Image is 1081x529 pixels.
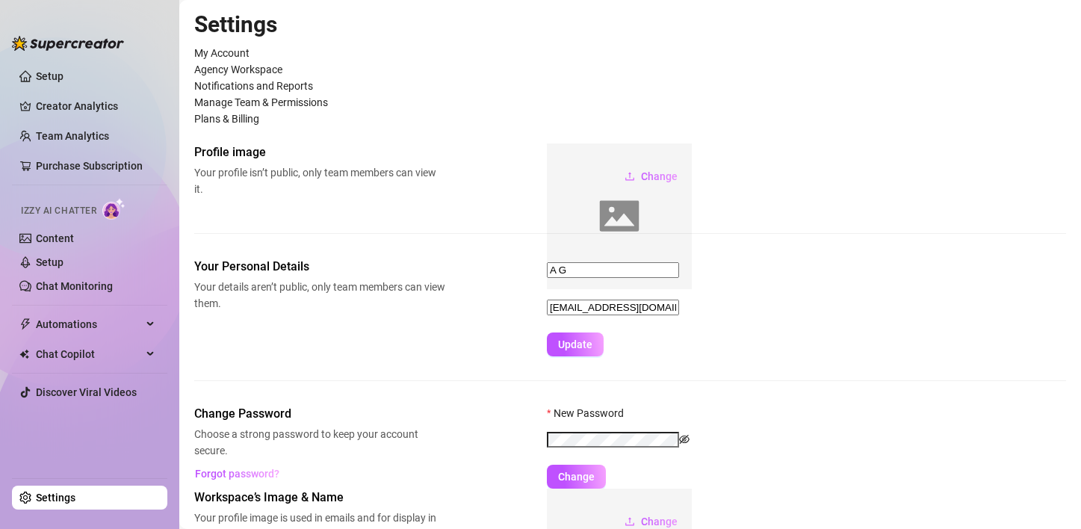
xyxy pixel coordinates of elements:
a: Creator Analytics [36,94,155,118]
a: Settings [36,492,75,504]
span: Workspace’s Image & Name [194,489,445,507]
span: Update [558,338,592,350]
span: eye-invisible [679,434,690,445]
h2: Settings [194,10,1066,39]
a: Setup [36,256,64,268]
img: Chat Copilot [19,349,29,359]
span: Your Personal Details [194,258,445,276]
div: Agency Workspace [194,61,1066,78]
span: Change Password [194,405,445,423]
img: logo-BBDzfeDw.svg [12,36,124,51]
a: Team Analytics [36,130,109,142]
span: Change [641,516,678,528]
div: Plans & Billing [194,111,1066,127]
span: Change [641,170,678,182]
div: My Account [194,45,1066,61]
input: Enter new email [547,300,679,315]
img: AI Chatter [102,198,126,220]
span: Izzy AI Chatter [21,204,96,218]
span: Choose a strong password to keep your account secure. [194,426,445,459]
span: upload [625,171,635,182]
span: Automations [36,312,142,336]
label: New Password [547,405,634,421]
span: upload [625,516,635,527]
a: Discover Viral Videos [36,386,137,398]
span: Your details aren’t public, only team members can view them. [194,279,445,312]
a: Purchase Subscription [36,160,143,172]
a: Setup [36,70,64,82]
a: Content [36,232,74,244]
input: New Password [547,432,679,448]
span: thunderbolt [19,318,31,330]
span: Chat Copilot [36,342,142,366]
input: Enter name [547,262,679,278]
span: Your profile isn’t public, only team members can view it. [194,164,445,197]
span: Forgot password? [195,468,279,480]
span: Profile image [194,143,445,161]
div: Notifications and Reports [194,78,1066,94]
span: Change [558,471,595,483]
a: Chat Monitoring [36,280,113,292]
div: Manage Team & Permissions [194,94,1066,111]
img: square-placeholder.png [547,143,692,289]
